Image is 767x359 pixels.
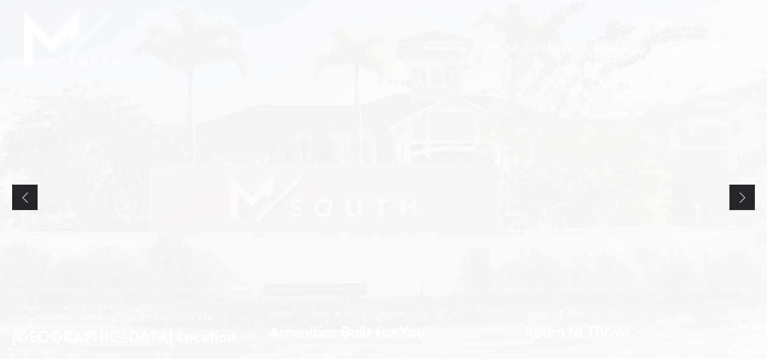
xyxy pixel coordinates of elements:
[423,41,467,54] a: Book a Tour
[269,321,426,342] span: Amenities Built for You
[524,321,673,342] span: Room to Thrive
[486,41,564,54] a: Call Us at 813-570-8014
[269,308,426,318] span: Modern Lifestyle Centric Spaces
[12,326,244,347] span: [GEOGRAPHIC_DATA] Location
[594,38,687,57] a: Find Your Home
[486,41,564,54] span: [PHONE_NUMBER]
[511,290,767,359] a: Layouts Perfect For Every Lifestyle
[24,12,118,82] img: MSouth
[12,302,244,323] span: Minutes from [GEOGRAPHIC_DATA], [GEOGRAPHIC_DATA], & [GEOGRAPHIC_DATA]
[12,185,38,210] a: Previous
[712,42,743,53] button: Open Menu
[256,290,512,359] a: Modern Lifestyle Centric Spaces
[729,185,755,210] a: Next
[524,308,673,318] span: Layouts Perfect For Every Lifestyle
